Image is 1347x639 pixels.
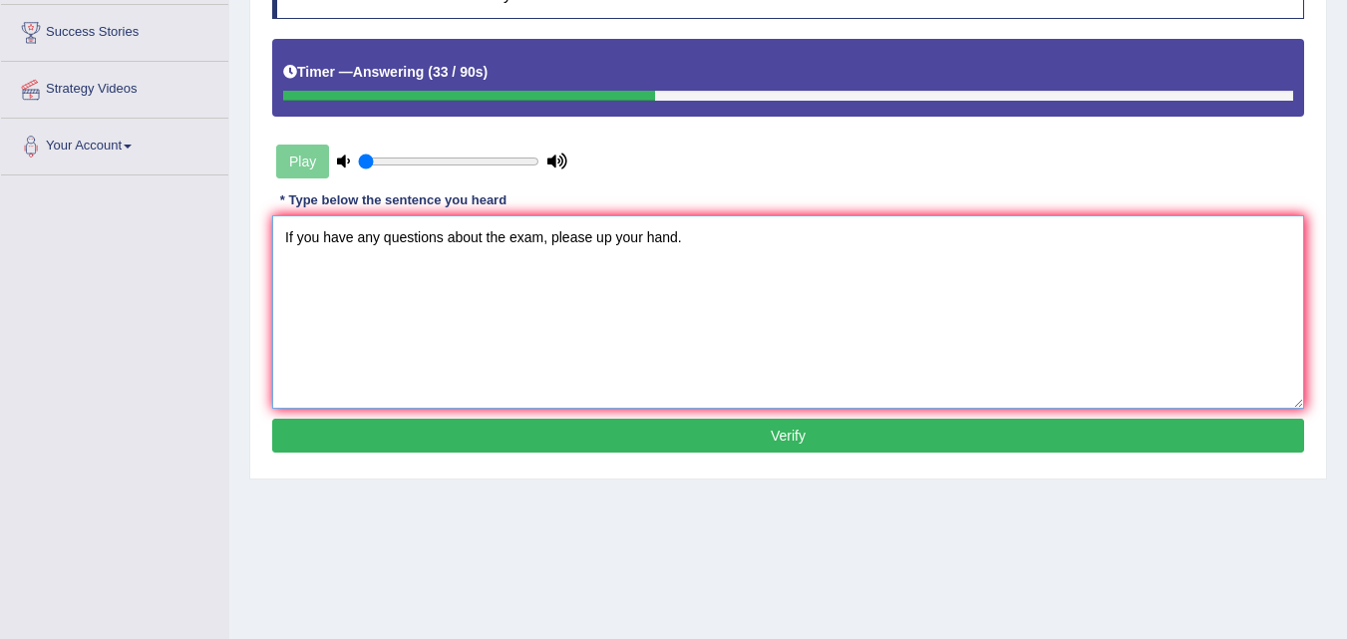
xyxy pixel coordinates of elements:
h5: Timer — [283,65,488,80]
b: 33 / 90s [433,64,484,80]
a: Strategy Videos [1,62,228,112]
b: ) [484,64,489,80]
div: * Type below the sentence you heard [272,191,514,210]
a: Success Stories [1,5,228,55]
a: Your Account [1,119,228,168]
b: Answering [353,64,425,80]
b: ( [428,64,433,80]
button: Verify [272,419,1304,453]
